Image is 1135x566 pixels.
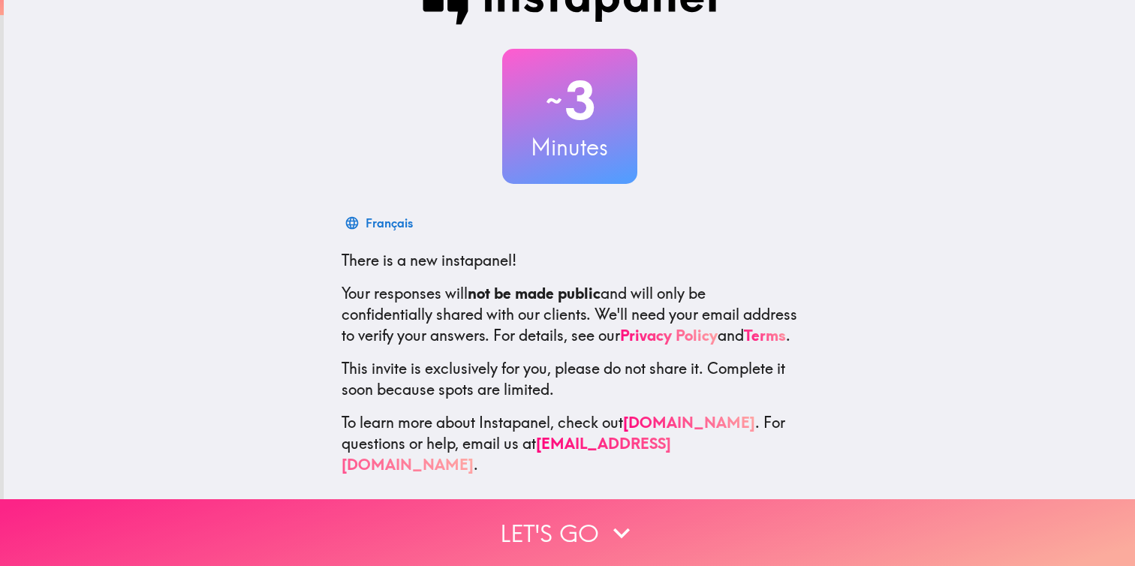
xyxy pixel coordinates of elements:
[342,358,798,400] p: This invite is exclusively for you, please do not share it. Complete it soon because spots are li...
[342,434,671,474] a: [EMAIL_ADDRESS][DOMAIN_NAME]
[342,251,516,269] span: There is a new instapanel!
[543,78,564,123] span: ~
[468,284,601,303] b: not be made public
[366,212,413,233] div: Français
[623,413,755,432] a: [DOMAIN_NAME]
[744,326,786,345] a: Terms
[342,283,798,346] p: Your responses will and will only be confidentially shared with our clients. We'll need your emai...
[620,326,718,345] a: Privacy Policy
[342,208,419,238] button: Français
[502,70,637,131] h2: 3
[342,412,798,475] p: To learn more about Instapanel, check out . For questions or help, email us at .
[502,131,637,163] h3: Minutes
